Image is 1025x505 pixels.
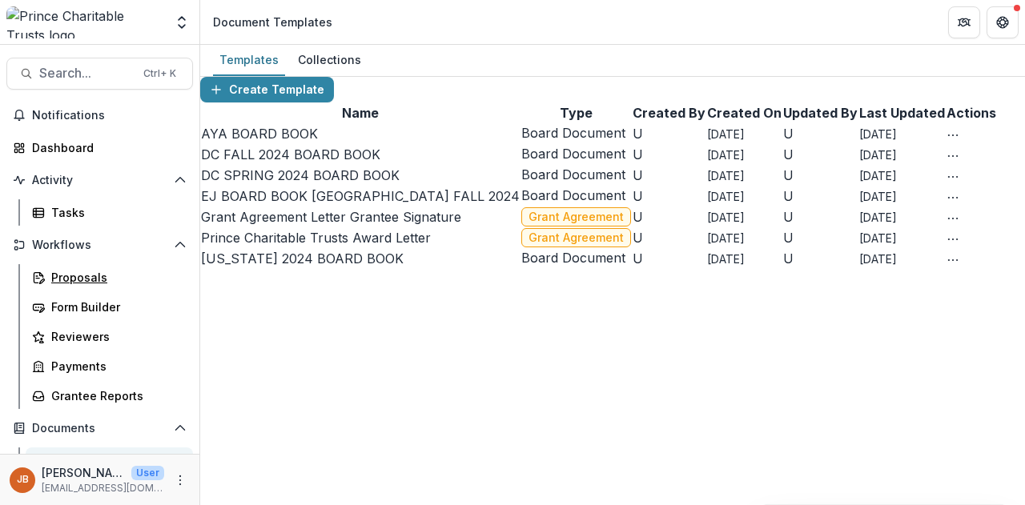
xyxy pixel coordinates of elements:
span: [DATE] [859,148,897,162]
div: Templates [213,48,285,71]
span: Workflows [32,238,167,252]
a: [US_STATE] 2024 BOARD BOOK [201,250,404,267]
th: Created By [632,102,706,123]
div: Document Templates [51,452,180,469]
th: Updated By [782,102,858,123]
th: Name [200,102,521,123]
div: Unknown [633,190,643,202]
span: Documents [32,422,167,435]
div: Payments [51,358,180,375]
th: Type [521,102,632,123]
div: Unknown [783,169,794,182]
button: Open Documents [6,415,193,441]
button: More [171,471,190,490]
div: Unknown [783,127,794,140]
th: Last Updated [858,102,946,123]
span: [DATE] [859,127,897,141]
div: Jamie Baxter [17,475,29,485]
button: More Action [947,207,959,226]
a: EJ BOARD BOOK [GEOGRAPHIC_DATA] FALL 2024 [201,188,520,204]
span: [DATE] [707,210,745,224]
button: Partners [948,6,980,38]
a: Payments [26,353,193,379]
span: Board Document [521,188,631,203]
div: Unknown [633,148,643,161]
div: Proposals [51,269,180,286]
a: Reviewers [26,323,193,350]
button: Open Workflows [6,232,193,258]
p: User [131,466,164,480]
button: Open entity switcher [171,6,193,38]
nav: breadcrumb [207,10,339,34]
a: Templates [213,45,285,76]
div: Form Builder [51,299,180,315]
span: [DATE] [707,252,745,266]
span: Grant Agreement [529,231,624,245]
button: Search... [6,58,193,90]
img: Prince Charitable Trusts logo [6,6,164,38]
span: [DATE] [859,169,897,182]
span: [DATE] [707,231,745,245]
span: [DATE] [859,210,897,224]
div: Dashboard [32,139,180,156]
div: Unknown [783,190,794,202]
div: Unknown [633,127,643,140]
button: More Action [947,249,959,268]
span: [DATE] [707,127,745,141]
div: Ctrl + K [140,65,179,82]
button: More Action [947,166,959,185]
button: More Action [947,228,959,247]
span: [DATE] [859,190,897,203]
button: More Action [947,124,959,143]
div: Unknown [633,252,643,265]
span: Board Document [521,167,631,182]
div: Unknown [783,210,794,223]
a: DC SPRING 2024 BOARD BOOK [201,167,400,183]
a: Dashboard [6,134,193,161]
div: Unknown [633,210,643,223]
th: Created On [706,102,782,123]
a: DC FALL 2024 BOARD BOOK [201,146,380,162]
span: Notifications [32,109,187,122]
a: Collections [291,45,368,76]
button: More Action [947,145,959,164]
div: Reviewers [51,328,180,345]
a: Grantee Reports [26,383,193,409]
button: More Action [947,186,959,206]
a: Prince Charitable Trusts Award Letter [201,230,431,246]
span: Activity [32,174,167,187]
button: Get Help [987,6,1019,38]
span: Board Document [521,126,631,141]
span: [DATE] [859,231,897,245]
button: Open Activity [6,167,193,193]
a: Tasks [26,199,193,226]
span: [DATE] [859,252,897,266]
div: Unknown [783,231,794,244]
span: [DATE] [707,190,745,203]
div: Document Templates [213,14,332,30]
a: Grant Agreement Letter Grantee Signature [201,209,461,225]
span: Search... [39,66,134,81]
span: Board Document [521,146,631,162]
button: Notifications [6,102,193,128]
div: Collections [291,48,368,71]
p: [EMAIL_ADDRESS][DOMAIN_NAME] [42,481,164,495]
div: Tasks [51,204,180,221]
a: Document Templates [26,447,193,474]
span: Grant Agreement [529,210,624,224]
div: Unknown [783,148,794,161]
a: AYA BOARD BOOK [201,126,318,142]
th: Actions [946,102,997,123]
div: Unknown [783,252,794,265]
div: Grantee Reports [51,387,180,404]
p: [PERSON_NAME] [42,464,125,481]
div: Unknown [633,169,643,182]
span: Board Document [521,250,631,266]
span: [DATE] [707,148,745,162]
div: Unknown [633,231,643,244]
a: Form Builder [26,294,193,320]
a: Proposals [26,264,193,291]
span: [DATE] [707,169,745,182]
button: Create Template [200,77,334,102]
